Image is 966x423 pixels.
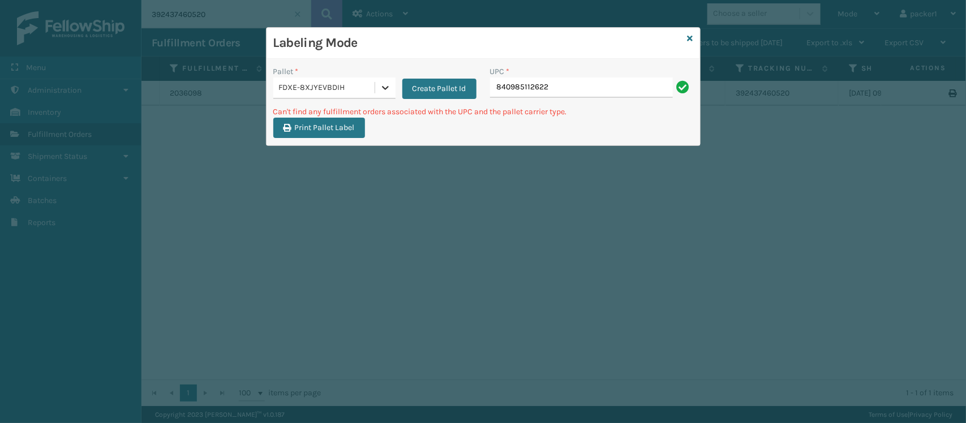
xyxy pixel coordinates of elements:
p: Can't find any fulfillment orders associated with the UPC and the pallet carrier type. [273,106,693,118]
button: Print Pallet Label [273,118,365,138]
button: Create Pallet Id [402,79,476,99]
label: UPC [490,66,510,77]
label: Pallet [273,66,299,77]
h3: Labeling Mode [273,34,683,51]
div: FDXE-8XJYEVBDIH [279,82,376,94]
